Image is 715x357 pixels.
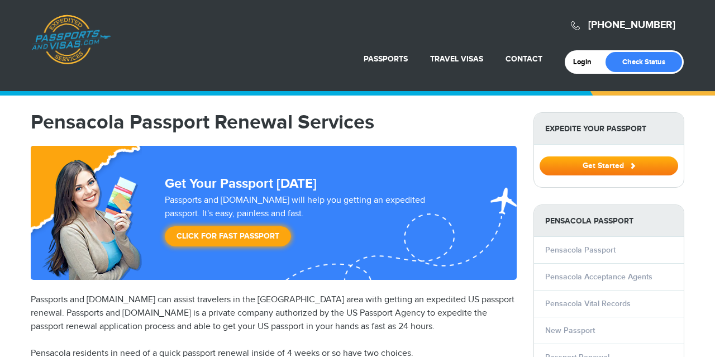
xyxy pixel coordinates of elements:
a: Passports & [DOMAIN_NAME] [31,15,111,65]
div: Passports and [DOMAIN_NAME] will help you getting an expedited passport. It's easy, painless and ... [160,194,465,252]
a: Check Status [606,52,682,72]
a: Pensacola Acceptance Agents [545,272,652,282]
a: Pensacola Vital Records [545,299,631,308]
a: Click for Fast Passport [165,226,291,246]
button: Get Started [540,156,678,175]
strong: Get Your Passport [DATE] [165,175,317,192]
a: Get Started [540,161,678,170]
a: Login [573,58,599,66]
a: New Passport [545,326,595,335]
h1: Pensacola Passport Renewal Services [31,112,517,132]
strong: Pensacola Passport [534,205,684,237]
a: Passports [364,54,408,64]
a: Contact [506,54,542,64]
p: Passports and [DOMAIN_NAME] can assist travelers in the [GEOGRAPHIC_DATA] area with getting an ex... [31,293,517,334]
strong: Expedite Your Passport [534,113,684,145]
a: [PHONE_NUMBER] [588,19,675,31]
a: Pensacola Passport [545,245,616,255]
a: Travel Visas [430,54,483,64]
